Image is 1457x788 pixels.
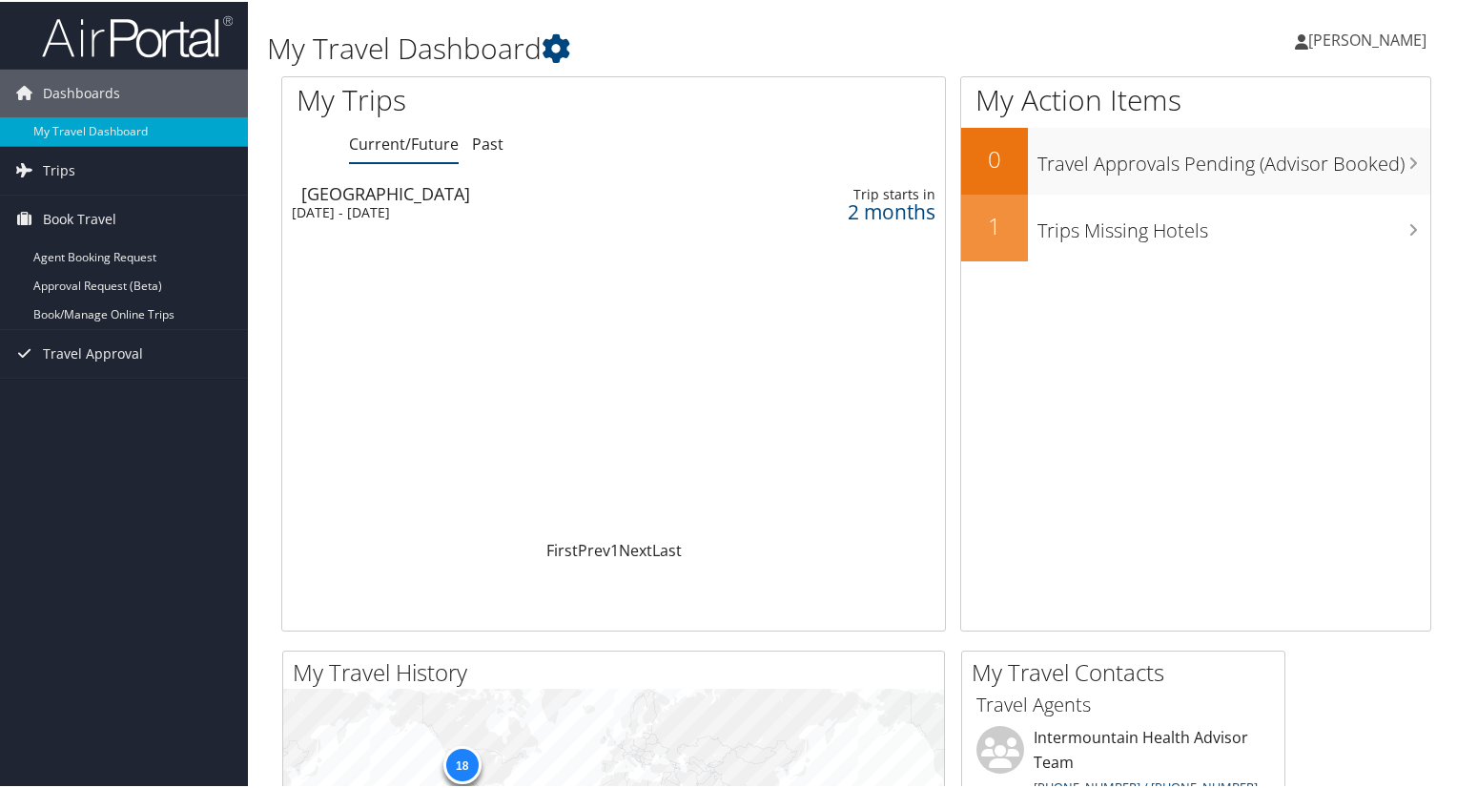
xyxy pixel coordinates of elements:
[961,126,1430,193] a: 0Travel Approvals Pending (Advisor Booked)
[578,538,610,559] a: Prev
[349,132,459,153] a: Current/Future
[267,27,1053,67] h1: My Travel Dashboard
[961,141,1028,174] h2: 0
[42,12,233,57] img: airportal-logo.png
[961,208,1028,240] h2: 1
[976,690,1270,716] h3: Travel Agents
[301,183,711,200] div: [GEOGRAPHIC_DATA]
[1308,28,1426,49] span: [PERSON_NAME]
[43,68,120,115] span: Dashboards
[776,201,935,218] div: 2 months
[961,193,1430,259] a: 1Trips Missing Hotels
[619,538,652,559] a: Next
[43,194,116,241] span: Book Travel
[43,145,75,193] span: Trips
[297,78,655,118] h1: My Trips
[1037,139,1430,176] h3: Travel Approvals Pending (Advisor Booked)
[292,202,702,219] div: [DATE] - [DATE]
[442,744,481,782] div: 18
[1037,206,1430,242] h3: Trips Missing Hotels
[610,538,619,559] a: 1
[546,538,578,559] a: First
[293,654,944,687] h2: My Travel History
[961,78,1430,118] h1: My Action Items
[776,184,935,201] div: Trip starts in
[1295,10,1446,67] a: [PERSON_NAME]
[43,328,143,376] span: Travel Approval
[972,654,1284,687] h2: My Travel Contacts
[652,538,682,559] a: Last
[472,132,503,153] a: Past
